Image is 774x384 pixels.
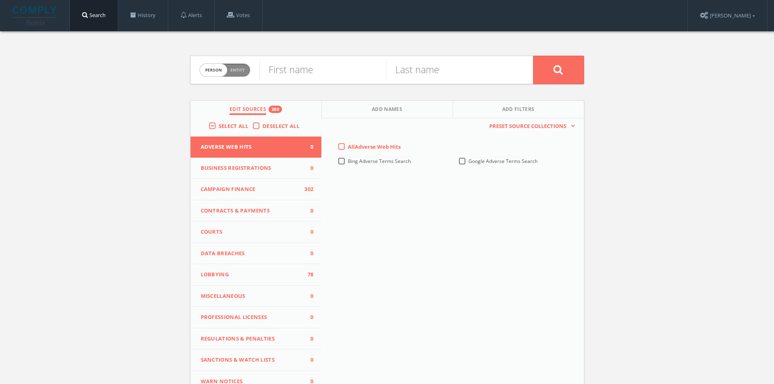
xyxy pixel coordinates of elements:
[191,101,322,118] button: Edit Sources380
[201,207,301,215] span: Contracts & Payments
[191,349,322,371] button: Sanctions & Watch Lists0
[191,286,322,307] button: Miscellaneous0
[200,64,227,76] span: person
[201,292,301,300] span: Miscellaneous
[191,328,322,350] button: Regulations & Penalties0
[301,143,313,151] span: 0
[301,228,313,236] span: 0
[262,122,299,130] span: Deselect All
[468,158,538,165] span: Google Adverse Terms Search
[301,207,313,215] span: 0
[13,6,58,25] img: illumis
[301,356,313,364] span: 0
[201,356,301,364] span: Sanctions & Watch Lists
[301,164,313,172] span: 0
[453,101,584,118] button: Add Filters
[201,271,301,279] span: Lobbying
[201,164,301,172] span: Business Registrations
[201,313,301,321] span: Professional Licenses
[201,335,301,343] span: Regulations & Penalties
[191,158,322,179] button: Business Registrations0
[219,122,248,130] span: Select All
[191,243,322,265] button: Data Breaches0
[301,313,313,321] span: 0
[191,200,322,222] button: Contracts & Payments0
[301,335,313,343] span: 0
[348,143,401,150] span: All Adverse Web Hits
[191,307,322,328] button: Professional Licenses0
[191,264,322,286] button: Lobbying78
[230,106,266,115] span: Edit Sources
[201,228,301,236] span: Courts
[301,271,313,279] span: 78
[301,185,313,193] span: 302
[372,106,402,115] span: Add Names
[485,122,570,130] span: Preset Source Collections
[230,67,245,73] span: Entity
[301,292,313,300] span: 0
[201,249,301,258] span: Data Breaches
[191,221,322,243] button: Courts0
[201,185,301,193] span: Campaign Finance
[191,137,322,158] button: Adverse Web Hits0
[348,158,411,165] span: Bing Adverse Terms Search
[301,249,313,258] span: 0
[322,101,453,118] button: Add Names
[191,179,322,200] button: Campaign Finance302
[502,106,535,115] span: Add Filters
[485,122,575,130] button: Preset Source Collections
[269,106,282,113] div: 380
[201,143,301,151] span: Adverse Web Hits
